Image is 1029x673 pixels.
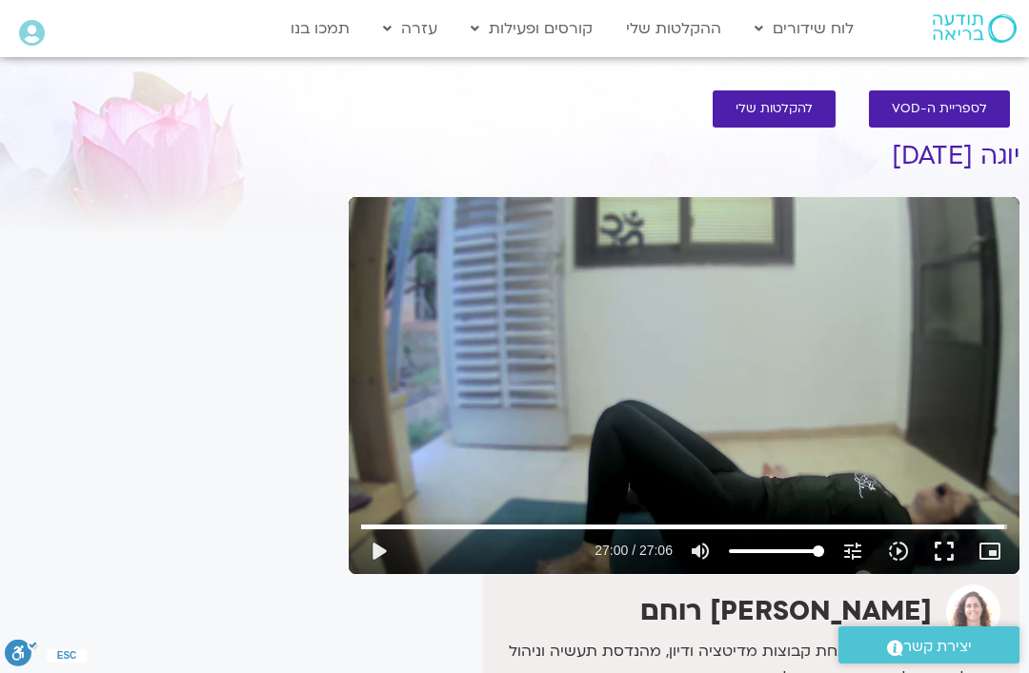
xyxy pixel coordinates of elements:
[373,10,447,47] a: עזרה
[349,142,1019,170] h1: יוגה [DATE]
[713,90,836,128] a: להקלטות שלי
[640,593,932,629] strong: [PERSON_NAME] רוחם
[616,10,731,47] a: ההקלטות שלי
[745,10,863,47] a: לוח שידורים
[869,90,1010,128] a: לספריית ה-VOD
[281,10,359,47] a: תמכו בנו
[892,102,987,116] span: לספריית ה-VOD
[736,102,813,116] span: להקלטות שלי
[903,634,972,660] span: יצירת קשר
[461,10,602,47] a: קורסים ופעילות
[933,14,1017,43] img: תודעה בריאה
[946,584,1000,639] img: אורנה סמלסון רוחם
[838,626,1019,663] a: יצירת קשר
